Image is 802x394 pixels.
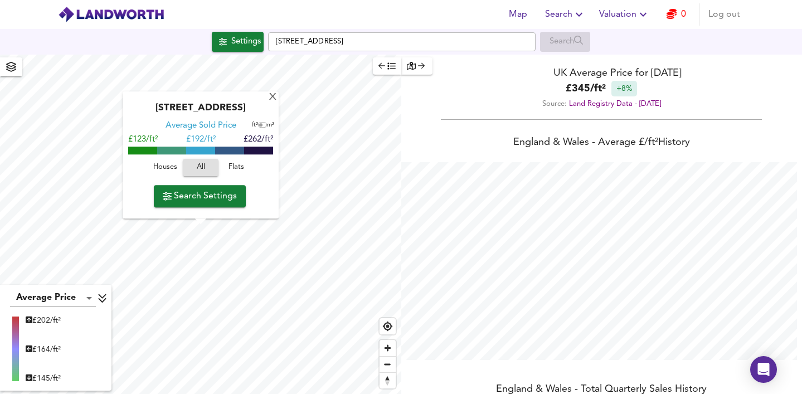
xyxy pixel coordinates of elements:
button: Zoom in [380,340,396,356]
div: £ 164/ft² [26,344,61,355]
div: Settings [231,35,261,49]
button: 0 [659,3,694,26]
button: Zoom out [380,356,396,372]
button: Settings [212,32,264,52]
span: Log out [708,7,740,22]
span: Houses [150,162,180,174]
span: Valuation [599,7,650,22]
input: Enter a location... [268,32,536,51]
button: Find my location [380,318,396,334]
span: Zoom out [380,357,396,372]
div: £ 202/ft² [26,315,61,326]
span: Search Settings [163,188,237,204]
span: Reset bearing to north [380,373,396,388]
a: Land Registry Data - [DATE] [569,100,661,108]
span: ft² [252,123,258,129]
div: +8% [611,81,637,96]
span: Map [505,7,532,22]
div: Enable a Source before running a Search [540,32,591,52]
span: Search [545,7,586,22]
span: All [188,162,213,174]
div: Click to configure Search Settings [212,32,264,52]
span: Flats [221,162,251,174]
div: X [268,93,278,103]
button: All [183,159,218,177]
div: [STREET_ADDRESS] [128,103,273,121]
span: £123/ft² [128,136,158,144]
button: Houses [147,159,183,177]
span: £ 192/ft² [186,136,216,144]
a: 0 [667,7,686,22]
span: £262/ft² [244,136,273,144]
button: Log out [704,3,745,26]
button: Map [500,3,536,26]
button: Reset bearing to north [380,372,396,388]
div: Open Intercom Messenger [750,356,777,383]
div: Average Sold Price [166,121,236,132]
button: Search [541,3,590,26]
div: £ 145/ft² [26,373,61,384]
b: £ 345 / ft² [566,81,606,96]
div: Average Price [10,289,96,307]
img: logo [58,6,164,23]
button: Flats [218,159,254,177]
button: Valuation [595,3,654,26]
span: m² [267,123,274,129]
button: Search Settings [154,185,246,207]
